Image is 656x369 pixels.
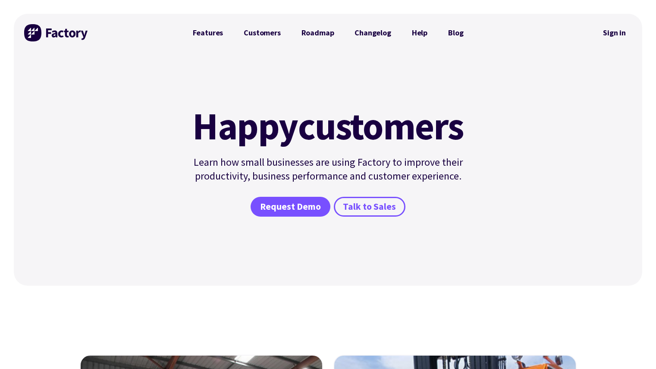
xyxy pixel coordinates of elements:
[597,23,632,43] nav: Secondary Navigation
[24,24,89,41] img: Factory
[182,24,234,41] a: Features
[343,201,396,213] span: Talk to Sales
[344,24,401,41] a: Changelog
[182,24,474,41] nav: Primary Navigation
[291,24,345,41] a: Roadmap
[192,107,298,145] mark: Happy
[438,24,474,41] a: Blog
[402,24,438,41] a: Help
[260,201,321,213] span: Request Demo
[251,197,330,217] a: Request Demo
[334,197,405,217] a: Talk to Sales
[233,24,291,41] a: Customers
[188,107,469,145] h1: customers
[597,23,632,43] a: Sign in
[188,155,469,183] p: Learn how small businesses are using Factory to improve their productivity, business performance ...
